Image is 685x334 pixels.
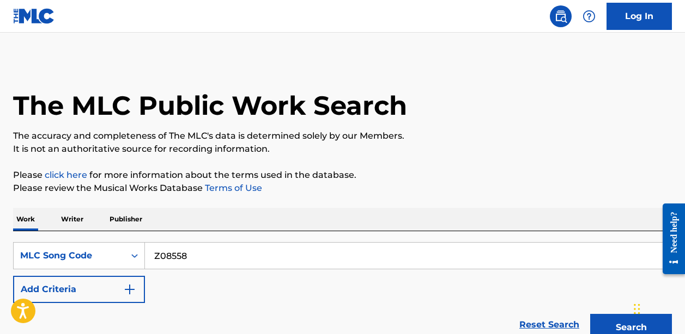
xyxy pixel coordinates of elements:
[20,249,118,262] div: MLC Song Code
[203,183,262,193] a: Terms of Use
[13,129,672,143] p: The accuracy and completeness of The MLC's data is determined solely by our Members.
[634,293,640,325] div: Drag
[58,208,87,231] p: Writer
[13,143,672,156] p: It is not an authoritative source for recording information.
[554,10,567,23] img: search
[578,5,600,27] div: Help
[550,5,572,27] a: Public Search
[13,8,55,24] img: MLC Logo
[607,3,672,30] a: Log In
[13,89,407,122] h1: The MLC Public Work Search
[13,276,145,303] button: Add Criteria
[13,182,672,195] p: Please review the Musical Works Database
[654,193,685,286] iframe: Resource Center
[631,282,685,334] iframe: Chat Widget
[13,169,672,182] p: Please for more information about the terms used in the database.
[123,283,136,296] img: 9d2ae6d4665cec9f34b9.svg
[45,170,87,180] a: click here
[583,10,596,23] img: help
[106,208,146,231] p: Publisher
[13,208,38,231] p: Work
